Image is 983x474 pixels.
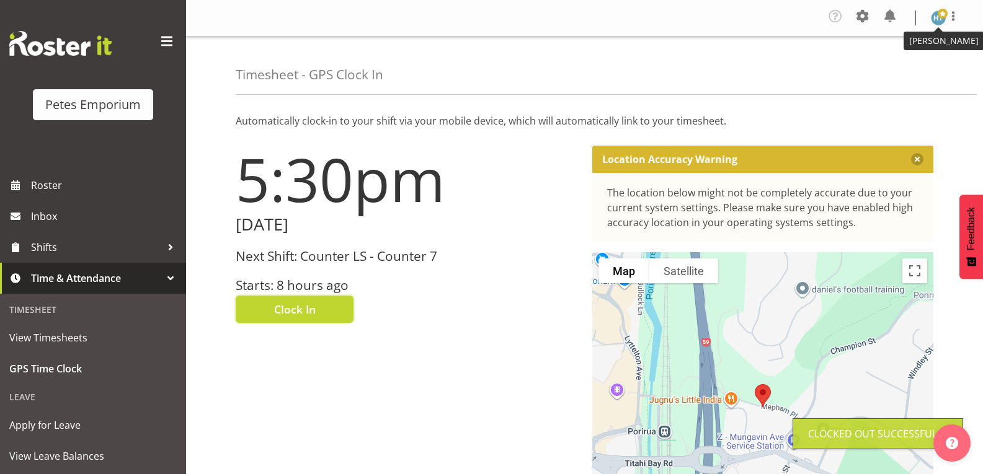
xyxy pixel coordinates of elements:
[45,95,141,114] div: Petes Emporium
[946,437,958,449] img: help-xxl-2.png
[9,447,177,465] span: View Leave Balances
[236,113,933,128] p: Automatically clock-in to your shift via your mobile device, which will automatically link to you...
[931,11,946,25] img: helena-tomlin701.jpg
[31,207,180,226] span: Inbox
[31,238,161,257] span: Shifts
[9,328,177,347] span: View Timesheets
[274,301,316,317] span: Clock In
[607,185,919,230] div: The location below might not be completely accurate due to your current system settings. Please m...
[3,384,183,410] div: Leave
[236,278,577,292] h3: Starts: 8 hours ago
[31,269,161,287] span: Time & Attendance
[236,68,383,82] h4: Timesheet - GPS Clock In
[236,215,577,234] h2: [DATE]
[3,441,183,472] a: View Leave Balances
[959,195,983,279] button: Feedback - Show survey
[808,426,948,441] div: Clocked out Successfully
[9,416,177,434] span: Apply for Leave
[236,146,577,213] h1: 5:30pm
[602,153,737,165] p: Location Accuracy Warning
[3,297,183,322] div: Timesheet
[31,176,180,195] span: Roster
[9,359,177,378] span: GPS Time Clock
[598,258,649,283] button: Show street map
[236,249,577,263] h3: Next Shift: Counter LS - Counter 7
[902,258,927,283] button: Toggle fullscreen view
[649,258,718,283] button: Show satellite imagery
[3,410,183,441] a: Apply for Leave
[3,353,183,384] a: GPS Time Clock
[3,322,183,353] a: View Timesheets
[966,207,977,250] span: Feedback
[236,296,354,323] button: Clock In
[9,31,112,56] img: Rosterit website logo
[911,153,923,165] button: Close message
